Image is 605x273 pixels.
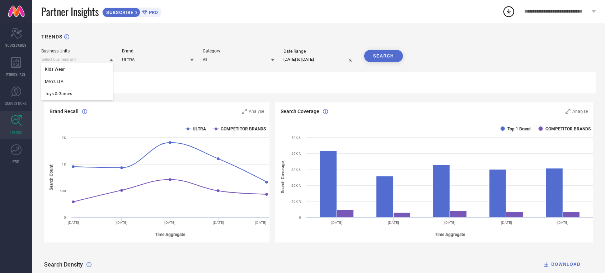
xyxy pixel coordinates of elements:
[332,221,343,225] text: [DATE]
[299,216,301,219] text: 0
[283,56,355,63] input: Select date range
[193,126,206,131] text: ULTRA
[501,221,512,225] text: [DATE]
[291,168,301,172] text: 30K %
[41,75,113,88] div: Men's LTA
[558,221,569,225] text: [DATE]
[281,108,319,114] span: Search Coverage
[49,165,54,190] tspan: Search Count
[122,48,194,54] div: Brand
[507,126,531,131] text: Top 1 Brand
[68,221,79,225] text: [DATE]
[255,221,266,225] text: [DATE]
[102,6,161,17] a: SUBSCRIBEPRO
[147,10,158,15] span: PRO
[249,109,264,114] span: Analyse
[435,232,465,237] tspan: Time Aggregate
[10,130,22,135] span: TRENDS
[41,56,113,63] input: Select business unit
[280,161,285,194] tspan: Search Coverage
[103,10,135,15] span: SUBSCRIBE
[45,91,72,96] span: Toys & Games
[41,48,113,54] div: Business Units
[44,261,83,268] span: Search Density
[502,5,515,18] div: Open download list
[291,184,301,188] text: 20K %
[445,221,456,225] text: [DATE]
[165,221,176,225] text: [DATE]
[283,49,355,54] div: Date Range
[60,189,66,193] text: 500
[45,79,64,84] span: Men's LTA
[41,88,113,100] div: Toys & Games
[6,71,26,77] span: WORKSPACE
[543,261,581,268] div: DOWNLOAD
[6,42,27,48] span: SCORECARDS
[62,136,66,140] text: 2K
[41,34,62,40] h1: TRENDS
[203,48,275,54] div: Category
[213,221,224,225] text: [DATE]
[364,50,403,62] button: SEARCH
[291,199,301,203] text: 10K %
[13,159,20,164] span: FWD
[5,101,27,106] span: SUGGESTIONS
[291,136,301,140] text: 50K %
[155,232,186,237] tspan: Time Aggregate
[41,4,99,19] span: Partner Insights
[50,108,79,114] span: Brand Recall
[62,162,66,166] text: 1K
[291,152,301,156] text: 40K %
[545,126,591,131] text: COMPETITOR BRANDS
[221,126,266,131] text: COMPETITOR BRANDS
[388,221,399,225] text: [DATE]
[45,67,65,72] span: Kids Wear
[566,109,571,114] svg: Zoom
[64,216,66,219] text: 0
[41,63,113,75] div: Kids Wear
[534,257,590,272] button: DOWNLOAD
[572,109,588,114] span: Analyse
[116,221,127,225] text: [DATE]
[242,109,247,114] svg: Zoom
